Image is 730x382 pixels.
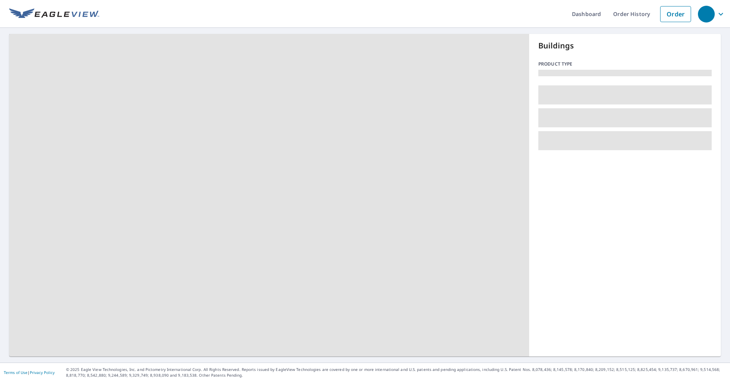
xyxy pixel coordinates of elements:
a: Privacy Policy [30,370,55,375]
a: Terms of Use [4,370,27,375]
p: Buildings [538,40,712,51]
img: EV Logo [9,8,99,20]
p: | [4,370,55,375]
p: Product type [538,61,712,67]
a: Order [660,6,691,22]
p: © 2025 Eagle View Technologies, Inc. and Pictometry International Corp. All Rights Reserved. Repo... [66,367,726,378]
